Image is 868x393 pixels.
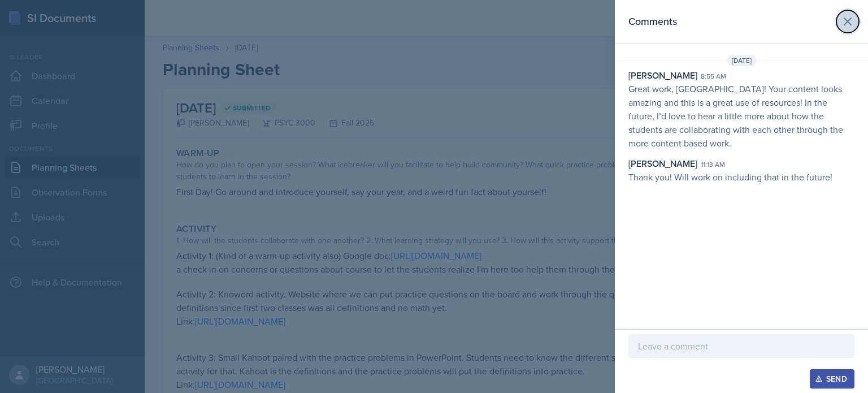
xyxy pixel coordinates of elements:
div: 8:55 am [701,71,726,81]
span: [DATE] [727,55,757,66]
div: [PERSON_NAME] [628,68,697,82]
button: Send [810,369,854,388]
p: Thank you! Will work on including that in the future! [628,170,854,184]
h2: Comments [628,14,677,29]
div: Send [817,374,847,383]
div: 11:13 am [701,159,725,170]
div: [PERSON_NAME] [628,157,697,170]
p: Great work, [GEOGRAPHIC_DATA]! Your content looks amazing and this is a great use of resources! I... [628,82,854,150]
